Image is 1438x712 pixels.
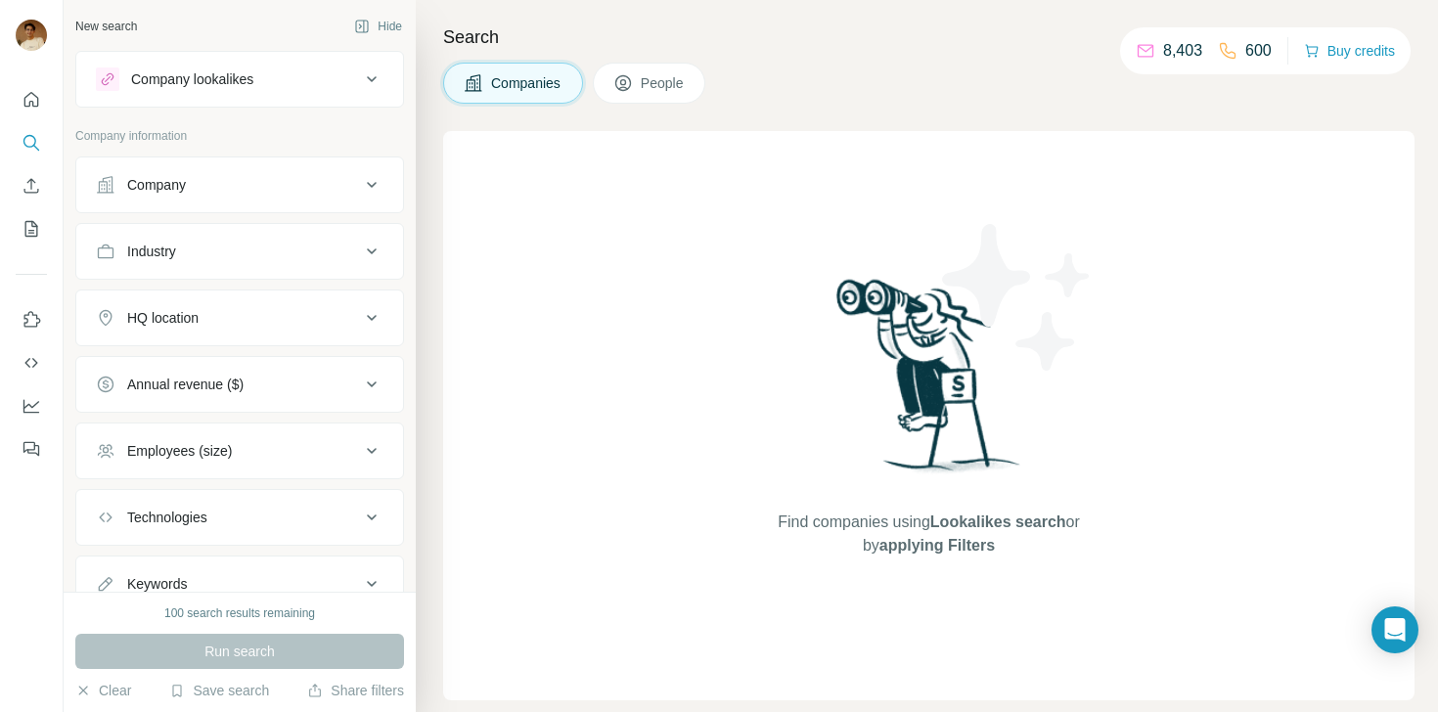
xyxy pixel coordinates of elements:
[127,175,186,195] div: Company
[16,20,47,51] img: Avatar
[772,511,1085,557] span: Find companies using or by
[127,441,232,461] div: Employees (size)
[16,211,47,246] button: My lists
[930,513,1066,530] span: Lookalikes search
[307,681,404,700] button: Share filters
[75,681,131,700] button: Clear
[127,574,187,594] div: Keywords
[16,168,47,203] button: Enrich CSV
[16,125,47,160] button: Search
[127,508,207,527] div: Technologies
[1371,606,1418,653] div: Open Intercom Messenger
[127,375,244,394] div: Annual revenue ($)
[76,560,403,607] button: Keywords
[491,73,562,93] span: Companies
[75,127,404,145] p: Company information
[127,242,176,261] div: Industry
[340,12,416,41] button: Hide
[443,23,1415,51] h4: Search
[76,56,403,103] button: Company lookalikes
[16,82,47,117] button: Quick start
[929,209,1105,385] img: Surfe Illustration - Stars
[16,345,47,380] button: Use Surfe API
[75,18,137,35] div: New search
[879,537,995,554] span: applying Filters
[76,494,403,541] button: Technologies
[76,361,403,408] button: Annual revenue ($)
[164,604,315,622] div: 100 search results remaining
[127,308,199,328] div: HQ location
[76,228,403,275] button: Industry
[76,294,403,341] button: HQ location
[76,427,403,474] button: Employees (size)
[16,302,47,337] button: Use Surfe on LinkedIn
[131,69,253,89] div: Company lookalikes
[16,431,47,467] button: Feedback
[76,161,403,208] button: Company
[169,681,269,700] button: Save search
[641,73,686,93] span: People
[16,388,47,423] button: Dashboard
[828,274,1031,492] img: Surfe Illustration - Woman searching with binoculars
